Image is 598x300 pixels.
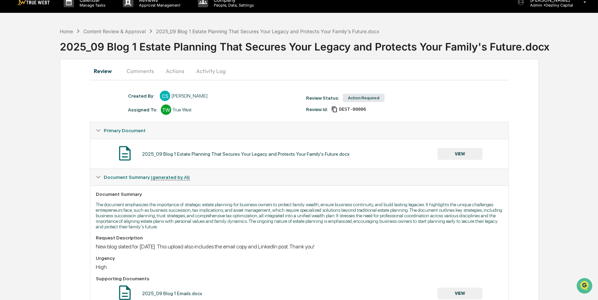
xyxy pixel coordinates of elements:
[96,255,503,261] div: Urgency
[121,63,159,79] button: Comments
[74,3,109,8] p: Manage Tasks
[151,174,190,180] u: (generated by AI)
[191,63,231,79] button: Activity Log
[4,98,46,110] a: 🔎Data Lookup
[83,28,146,34] div: Content Review & Approval
[134,3,184,8] p: Approval Management
[69,117,84,122] span: Pylon
[7,15,126,26] p: How can we help?
[7,53,19,65] img: 1746055101610-c473b297-6a78-478c-a979-82029cc54cd1
[306,107,328,112] div: Review Id:
[306,95,339,101] div: Review Status:
[7,101,12,107] div: 🔎
[96,202,503,229] p: The document emphasizes the importance of strategic estate planning for business owners to protec...
[96,235,503,240] div: Request Description
[96,264,503,270] div: High
[172,93,208,99] div: [PERSON_NAME]
[96,243,503,250] div: New blog slated for [DATE]. This upload also includes the email copy and LinkedIn post. Thank you!
[161,104,171,115] div: TW
[90,122,508,139] div: Primary Document
[14,87,45,94] span: Preclearance
[104,128,146,133] span: Primary Document
[7,88,12,93] div: 🖐️
[128,107,157,112] div: Assigned To:
[96,276,503,281] div: Supporting Documents
[90,139,508,169] div: Primary Document
[24,60,88,65] div: We're available if you need us!
[173,107,192,112] div: True West
[438,148,482,160] button: VIEW
[160,91,170,101] div: CS
[128,93,156,99] div: Created By: ‎ ‎
[14,100,44,107] span: Data Lookup
[57,87,86,94] span: Attestations
[208,3,257,8] p: People, Data, Settings
[142,291,202,296] div: 2025_09 Blog 1 Emails.docx
[159,63,191,79] button: Actions
[24,53,113,60] div: Start new chat
[116,145,134,162] img: Document Icon
[4,84,47,97] a: 🖐️Preclearance
[60,35,598,53] div: 2025_09 Blog 1 Estate Planning That Secures Your Legacy and Protects Your Family's Future.docx
[104,174,190,180] span: Document Summary
[525,3,573,8] p: Admin • Destiny Capital
[60,28,73,34] div: Home
[142,151,350,157] div: 2025_09 Blog 1 Estate Planning That Secures Your Legacy and Protects Your Family's Future.docx
[118,55,126,63] button: Start new chat
[47,84,89,97] a: 🗄️Attestations
[90,63,508,79] div: secondary tabs example
[339,107,366,112] span: 12757cd1-3951-4d2e-a5ff-937d87af40e8
[576,277,595,296] iframe: Open customer support
[438,288,482,299] button: VIEW
[50,88,56,93] div: 🗄️
[49,117,84,122] a: Powered byPylon
[90,63,121,79] button: Review
[96,191,503,197] div: Document Summary
[156,28,379,34] div: 2025_09 Blog 1 Estate Planning That Secures Your Legacy and Protects Your Family's Future.docx
[90,169,508,185] div: Document Summary (generated by AI)
[343,94,385,102] div: Action Required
